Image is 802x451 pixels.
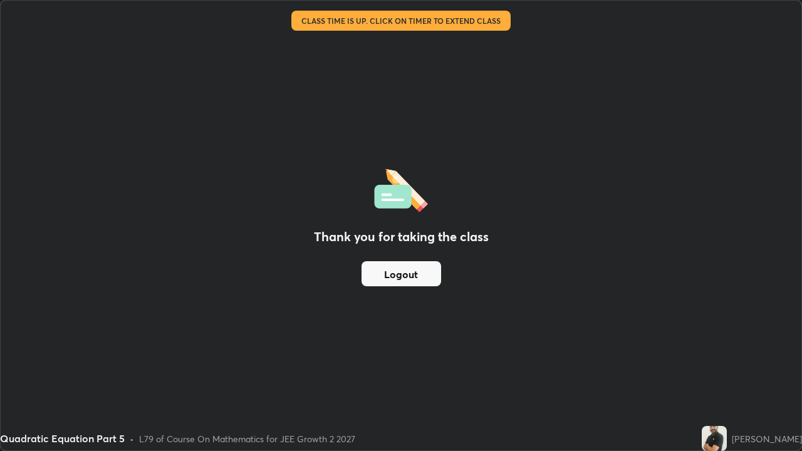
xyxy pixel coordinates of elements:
div: L79 of Course On Mathematics for JEE Growth 2 2027 [139,432,355,445]
img: offlineFeedback.1438e8b3.svg [374,165,428,212]
img: d3a77f6480ef436aa699e2456eb71494.jpg [702,426,727,451]
h2: Thank you for taking the class [314,227,489,246]
div: [PERSON_NAME] [732,432,802,445]
button: Logout [362,261,441,286]
div: • [130,432,134,445]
